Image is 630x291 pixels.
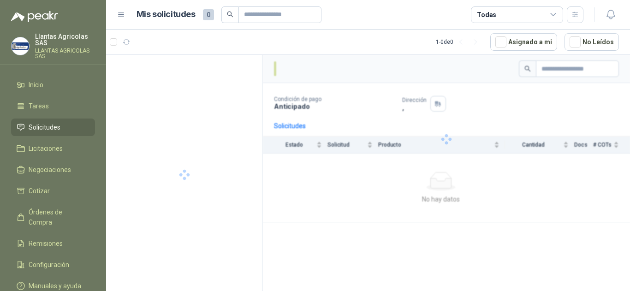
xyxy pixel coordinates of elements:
span: Inicio [29,80,43,90]
a: Solicitudes [11,119,95,136]
a: Inicio [11,76,95,94]
a: Remisiones [11,235,95,252]
p: Llantas Agricolas SAS [35,33,95,46]
span: Tareas [29,101,49,111]
a: Configuración [11,256,95,273]
span: Negociaciones [29,165,71,175]
a: Tareas [11,97,95,115]
div: 1 - 0 de 0 [436,35,483,49]
button: No Leídos [565,33,619,51]
img: Logo peakr [11,11,58,22]
span: Manuales y ayuda [29,281,81,291]
span: Licitaciones [29,143,63,154]
span: 0 [203,9,214,20]
p: LLANTAS AGRICOLAS SAS [35,48,95,59]
span: Remisiones [29,238,63,249]
a: Licitaciones [11,140,95,157]
button: Asignado a mi [490,33,557,51]
h1: Mis solicitudes [137,8,196,21]
span: search [227,11,233,18]
span: Solicitudes [29,122,60,132]
span: Configuración [29,260,69,270]
span: Órdenes de Compra [29,207,86,227]
a: Órdenes de Compra [11,203,95,231]
a: Negociaciones [11,161,95,178]
a: Cotizar [11,182,95,200]
img: Company Logo [12,37,29,55]
span: Cotizar [29,186,50,196]
div: Todas [477,10,496,20]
